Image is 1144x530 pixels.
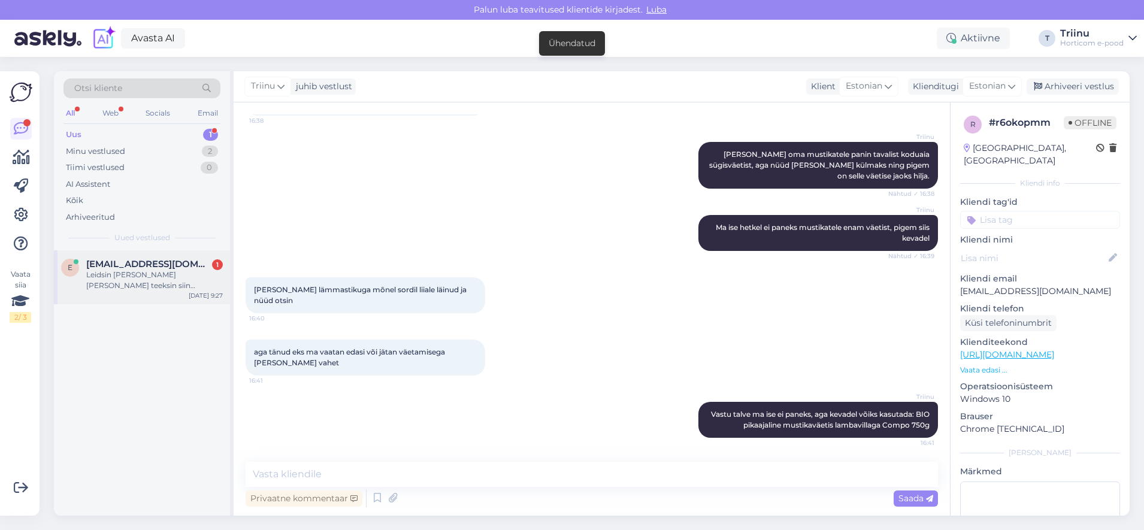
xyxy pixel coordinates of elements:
span: 16:38 [249,116,294,125]
span: [PERSON_NAME] lämmastikuga mõnel sordil liiale läinud ja nüüd otsin [254,285,468,305]
img: Askly Logo [10,81,32,104]
div: juhib vestlust [291,80,352,93]
div: T [1039,30,1055,47]
div: # r6okopmm [989,116,1064,130]
span: aga tänud eks ma vaatan edasi või jätan väetamisega [PERSON_NAME] vahet [254,347,447,367]
span: e [68,263,72,272]
div: Arhiveeritud [66,211,115,223]
span: Estonian [969,80,1006,93]
p: Operatsioonisüsteem [960,380,1120,393]
div: Minu vestlused [66,146,125,158]
span: 16:41 [249,376,294,385]
span: Uued vestlused [114,232,170,243]
span: Estonian [846,80,882,93]
div: AI Assistent [66,178,110,190]
div: 0 [201,162,218,174]
p: Brauser [960,410,1120,423]
p: Kliendi email [960,272,1120,285]
span: [PERSON_NAME] oma mustikatele panin tavalist koduaia sügisväetist, aga nüüd [PERSON_NAME] külmaks... [709,150,931,180]
span: Otsi kliente [74,82,122,95]
p: Klienditeekond [960,336,1120,349]
div: All [63,105,77,121]
p: Vaata edasi ... [960,365,1120,375]
div: 2 / 3 [10,312,31,323]
div: [GEOGRAPHIC_DATA], [GEOGRAPHIC_DATA] [964,142,1096,167]
p: [EMAIL_ADDRESS][DOMAIN_NAME] [960,285,1120,298]
div: 2 [202,146,218,158]
input: Lisa tag [960,211,1120,229]
p: Chrome [TECHNICAL_ID] [960,423,1120,435]
span: Ma ise hetkel ei paneks mustikatele enam väetist, pigem siis kevadel [716,223,931,243]
span: Triinu [889,392,934,401]
span: Nähtud ✓ 16:38 [888,189,934,198]
p: Märkmed [960,465,1120,478]
span: Offline [1064,116,1116,129]
a: TriinuHorticom e-pood [1060,29,1137,48]
span: Triinu [251,80,275,93]
div: Socials [143,105,172,121]
div: Tiimi vestlused [66,162,125,174]
div: [PERSON_NAME] [960,447,1120,458]
div: Aktiivne [937,28,1010,49]
a: [URL][DOMAIN_NAME] [960,349,1054,360]
p: Kliendi nimi [960,234,1120,246]
div: Klient [806,80,836,93]
span: Vastu talve ma ise ei paneks, aga kevadel võiks kasutada: BIO pikaajaline mustikaväetis lambavill... [711,410,931,429]
span: Triinu [889,205,934,214]
div: Privaatne kommentaar [246,490,362,507]
span: Luba [643,4,670,15]
div: Email [195,105,220,121]
div: Kõik [66,195,83,207]
p: Windows 10 [960,393,1120,405]
span: Triinu [889,132,934,141]
span: 16:40 [249,314,294,323]
div: Web [100,105,121,121]
div: Kliendi info [960,178,1120,189]
input: Lisa nimi [961,252,1106,265]
div: Küsi telefoninumbrit [960,315,1057,331]
a: Avasta AI [121,28,185,49]
span: eero@zennative.ee [86,259,211,269]
div: Uus [66,129,81,141]
span: Saada [898,493,933,504]
div: 1 [203,129,218,141]
div: Horticom e-pood [1060,38,1124,48]
div: Arhiveeri vestlus [1027,78,1119,95]
span: Nähtud ✓ 16:39 [888,252,934,261]
p: Kliendi telefon [960,302,1120,315]
div: Triinu [1060,29,1124,38]
div: Klienditugi [908,80,959,93]
div: 1 [212,259,223,270]
span: r [970,120,976,129]
div: Vaata siia [10,269,31,323]
span: 16:41 [889,438,934,447]
div: Ühendatud [549,37,595,50]
div: [DATE] 9:27 [189,291,223,300]
img: explore-ai [91,26,116,51]
div: Leidsin [PERSON_NAME] [PERSON_NAME] teeksin siin suurema väetise tellimuse, kas esmatellijale soo... [86,269,223,291]
p: Kliendi tag'id [960,196,1120,208]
